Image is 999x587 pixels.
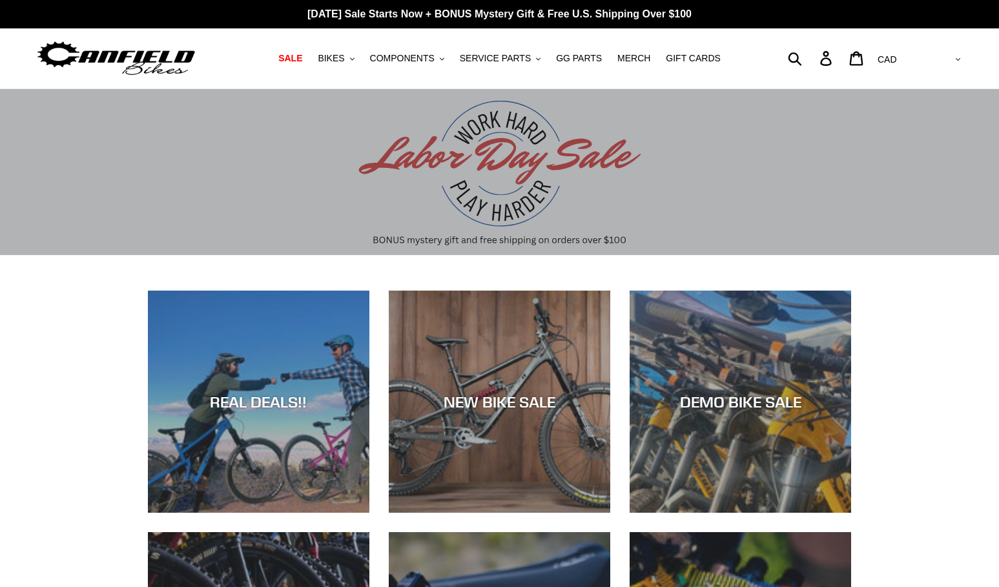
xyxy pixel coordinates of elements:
[318,53,344,64] span: BIKES
[36,38,197,79] img: Canfield Bikes
[278,53,302,64] span: SALE
[460,53,531,64] span: SERVICE PARTS
[453,50,547,67] button: SERVICE PARTS
[148,291,369,512] a: REAL DEALS!!
[617,53,650,64] span: MERCH
[148,393,369,411] div: REAL DEALS!!
[611,50,657,67] a: MERCH
[630,291,851,512] a: DEMO BIKE SALE
[311,50,360,67] button: BIKES
[389,393,610,411] div: NEW BIKE SALE
[550,50,608,67] a: GG PARTS
[389,291,610,512] a: NEW BIKE SALE
[795,44,828,72] input: Search
[630,393,851,411] div: DEMO BIKE SALE
[272,50,309,67] a: SALE
[556,53,602,64] span: GG PARTS
[659,50,727,67] a: GIFT CARDS
[364,50,451,67] button: COMPONENTS
[666,53,721,64] span: GIFT CARDS
[370,53,435,64] span: COMPONENTS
